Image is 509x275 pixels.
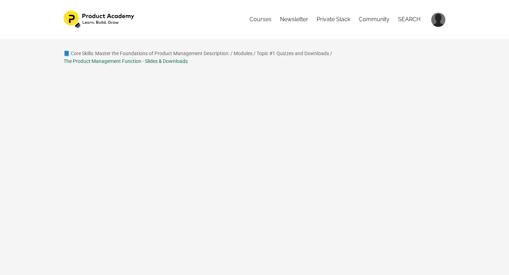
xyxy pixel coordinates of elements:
a: Newsletter [280,11,308,28]
div: / [230,49,233,57]
div: / [330,49,332,57]
a: 📘 Core Skills: Master the Foundations of Product Management Description: [64,51,229,56]
img: 1e4575b-f30f-f7bc-803-1053f84514_582dc3fb-c1b0-4259-95ab-5487f20d86c3.png [64,11,135,28]
a: SEARCH [398,11,421,28]
a: Topic #1 Quizzes and Downloads [257,51,329,56]
a: Courses [250,11,271,28]
div: / [253,49,256,57]
div: The Product Management Function - Slides & Downloads [64,57,188,65]
a: Modules [234,51,252,56]
a: Community [359,11,390,28]
img: 84ec73885146f4192b1a17cc33ca0aae [431,13,445,27]
a: Private Slack [317,11,350,28]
